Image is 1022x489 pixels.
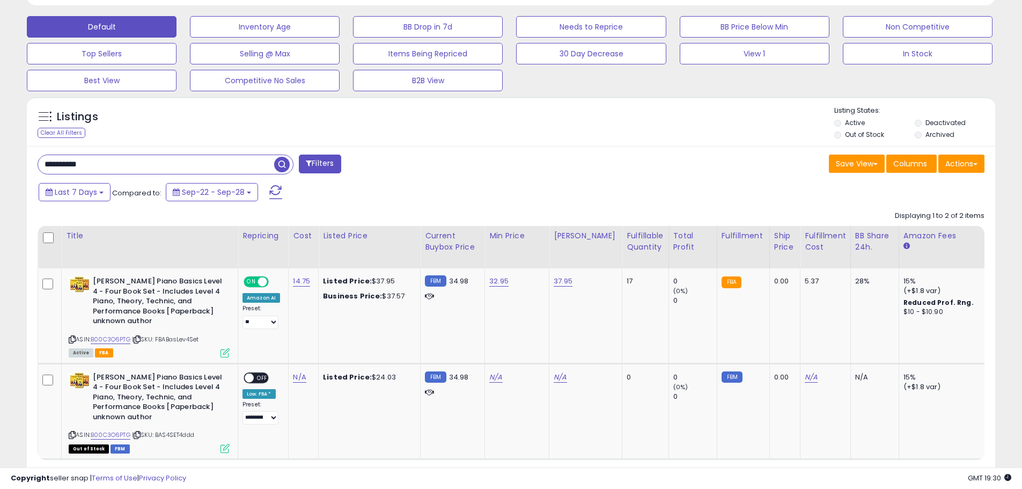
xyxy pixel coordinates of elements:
[903,276,992,286] div: 15%
[323,230,416,242] div: Listed Price
[627,276,660,286] div: 17
[27,43,177,64] button: Top Sellers
[242,401,280,425] div: Preset:
[93,373,223,425] b: [PERSON_NAME] Piano Basics Level 4 - Four Book Set - Includes Level 4 Piano, Theory, Technic, and...
[323,276,372,286] b: Listed Price:
[353,70,503,91] button: B2B View
[91,335,130,344] a: B00C3O6PTG
[425,275,446,287] small: FBM
[805,230,846,253] div: Fulfillment Cost
[886,155,937,173] button: Columns
[925,130,954,139] label: Archived
[111,444,130,454] span: FBM
[132,430,194,439] span: | SKU: BAS4SET4ddd
[182,187,245,198] span: Sep-22 - Sep-28
[554,276,572,287] a: 37.95
[353,16,503,38] button: BB Drop in 7d
[69,276,90,292] img: 51WXnsNjewL._SL40_.jpg
[805,276,842,286] div: 5.37
[190,70,340,91] button: Competitive No Sales
[139,473,186,483] a: Privacy Policy
[829,155,885,173] button: Save View
[69,373,230,452] div: ASIN:
[968,473,1011,483] span: 2025-10-7 19:30 GMT
[242,230,284,242] div: Repricing
[774,276,792,286] div: 0.00
[722,230,765,242] div: Fulfillment
[774,230,796,253] div: Ship Price
[299,155,341,173] button: Filters
[903,286,992,296] div: (+$1.8 var)
[449,372,469,382] span: 34.98
[323,372,372,382] b: Listed Price:
[903,373,992,382] div: 15%
[489,276,509,287] a: 32.95
[938,155,984,173] button: Actions
[254,373,271,382] span: OFF
[11,473,186,484] div: seller snap | |
[242,293,280,303] div: Amazon AI
[112,188,161,198] span: Compared to:
[242,305,280,329] div: Preset:
[132,335,198,344] span: | SKU: FBABasLev4Set
[895,211,984,221] div: Displaying 1 to 2 of 2 items
[903,308,992,317] div: $10 - $10.90
[69,348,93,357] span: All listings currently available for purchase on Amazon
[267,278,284,287] span: OFF
[55,187,97,198] span: Last 7 Days
[323,276,412,286] div: $37.95
[190,16,340,38] button: Inventory Age
[11,473,50,483] strong: Copyright
[843,43,992,64] button: In Stock
[293,230,314,242] div: Cost
[323,291,382,301] b: Business Price:
[855,276,891,286] div: 28%
[91,430,130,440] a: B00C3O6PTG
[845,130,884,139] label: Out of Stock
[516,43,666,64] button: 30 Day Decrease
[673,230,712,253] div: Total Profit
[245,278,258,287] span: ON
[680,43,829,64] button: View 1
[855,373,891,382] div: N/A
[627,373,660,382] div: 0
[805,372,818,383] a: N/A
[554,372,567,383] a: N/A
[166,183,258,201] button: Sep-22 - Sep-28
[38,128,85,138] div: Clear All Filters
[69,276,230,356] div: ASIN:
[27,70,177,91] button: Best View
[554,230,617,242] div: [PERSON_NAME]
[834,106,995,116] p: Listing States:
[190,43,340,64] button: Selling @ Max
[673,276,717,286] div: 0
[673,287,688,295] small: (0%)
[449,276,469,286] span: 34.98
[66,230,233,242] div: Title
[722,371,742,383] small: FBM
[69,373,90,388] img: 51WXnsNjewL._SL40_.jpg
[57,110,98,125] h5: Listings
[843,16,992,38] button: Non Competitive
[673,383,688,391] small: (0%)
[293,372,306,383] a: N/A
[627,230,664,253] div: Fulfillable Quantity
[293,276,310,287] a: 14.75
[425,230,480,253] div: Current Buybox Price
[323,291,412,301] div: $37.57
[93,276,223,329] b: [PERSON_NAME] Piano Basics Level 4 - Four Book Set - Includes Level 4 Piano, Theory, Technic, and...
[903,298,974,307] b: Reduced Prof. Rng.
[425,371,446,383] small: FBM
[489,230,545,242] div: Min Price
[242,389,276,399] div: Low. FBA *
[893,158,927,169] span: Columns
[722,276,741,288] small: FBA
[92,473,137,483] a: Terms of Use
[673,392,717,402] div: 0
[353,43,503,64] button: Items Being Repriced
[27,16,177,38] button: Default
[680,16,829,38] button: BB Price Below Min
[95,348,113,357] span: FBA
[925,118,966,127] label: Deactivated
[903,382,992,392] div: (+$1.8 var)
